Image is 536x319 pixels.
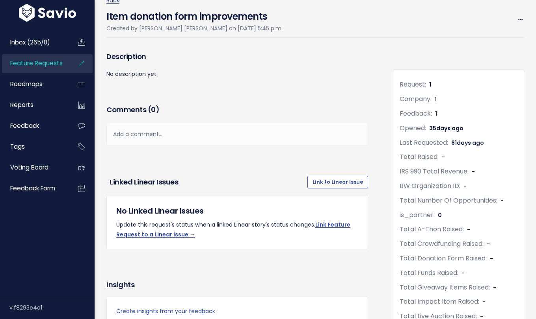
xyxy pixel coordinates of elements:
a: Create insights from your feedback [116,306,358,316]
span: Reports [10,101,33,109]
span: - [462,269,465,277]
a: Reports [2,96,65,114]
span: - [472,168,475,175]
div: v.f8293e4a1 [9,297,95,318]
span: 0 [151,105,156,114]
span: Total Raised: [400,152,439,161]
span: Created by [PERSON_NAME] [PERSON_NAME] on [DATE] 5:45 p.m. [106,24,283,32]
span: Total Impact Item Raised: [400,297,479,306]
span: Inbox (265/0) [10,38,50,46]
span: BW Organization ID: [400,181,460,190]
a: Roadmaps [2,75,65,93]
span: Total A-Thon Raised: [400,225,464,234]
span: - [490,254,493,262]
a: Link to Linear Issue [307,176,368,188]
span: - [463,182,467,190]
span: days ago [457,139,484,147]
a: Feedback form [2,179,65,197]
h3: Insights [106,279,134,290]
span: IRS 990 Total Revenue: [400,167,469,176]
h3: Description [106,51,368,62]
h5: No Linked Linear Issues [116,205,358,217]
span: Voting Board [10,163,48,171]
span: Total Crowdfunding Raised: [400,239,484,248]
span: 61 [451,139,484,147]
span: - [482,298,486,306]
span: - [487,240,490,248]
a: Feedback [2,117,65,135]
span: Total Funds Raised: [400,268,458,277]
p: No description yet. [106,69,368,79]
a: Voting Board [2,159,65,177]
p: Update this request's status when a linked Linear story's status changes. [116,220,358,240]
span: Request: [400,80,426,89]
span: 35 [429,124,463,132]
span: 1 [435,110,437,118]
span: Last Requested: [400,138,448,147]
span: Feature Requests [10,59,63,67]
h4: Item donation form improvements [106,6,283,24]
img: logo-white.9d6f32f41409.svg [17,4,78,22]
span: 0 [438,211,442,219]
span: Opened: [400,124,426,133]
h3: Linked Linear issues [110,177,304,188]
span: - [493,284,496,291]
span: Feedback [10,122,39,130]
div: Add a comment... [106,123,368,146]
span: Feedback: [400,109,432,118]
span: Total Number Of Opportunities: [400,196,497,205]
span: - [442,153,445,161]
span: Feedback form [10,184,55,192]
span: 1 [435,95,437,103]
span: Roadmaps [10,80,43,88]
h3: Comments ( ) [106,104,368,115]
span: Total Giveaway Items Raised: [400,283,490,292]
span: Company: [400,94,432,103]
span: is_partner: [400,210,435,219]
span: - [501,197,504,205]
a: Tags [2,138,65,156]
span: Total Donation Form Raised: [400,254,487,263]
a: Feature Requests [2,54,65,72]
span: 1 [429,81,431,89]
span: days ago [436,124,463,132]
a: Inbox (265/0) [2,33,65,52]
span: Tags [10,142,25,151]
span: - [467,225,470,233]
